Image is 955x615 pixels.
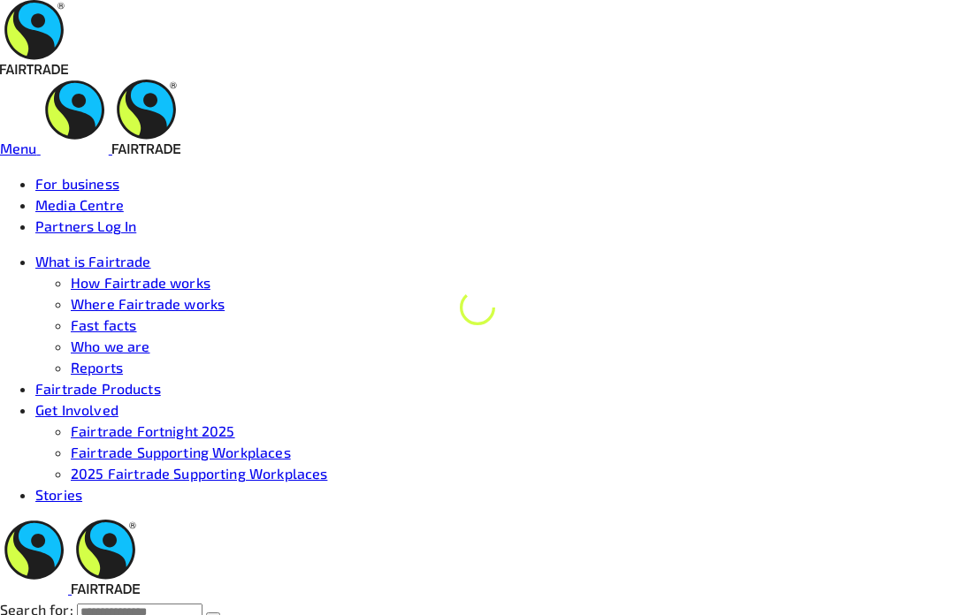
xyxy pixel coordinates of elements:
[72,520,140,594] img: Fairtrade Australia New Zealand logo
[71,274,210,291] a: How Fairtrade works
[112,80,180,154] img: Fairtrade Australia New Zealand logo
[71,465,327,482] a: 2025 Fairtrade Supporting Workplaces
[71,338,150,354] a: Who we are
[71,295,225,312] a: Where Fairtrade works
[71,359,123,376] a: Reports
[71,422,235,439] a: Fairtrade Fortnight 2025
[35,253,151,270] a: What is Fairtrade
[35,380,161,397] a: Fairtrade Products
[35,196,124,213] a: Media Centre
[41,80,109,154] img: Fairtrade Australia New Zealand logo
[71,316,137,333] a: Fast facts
[35,217,136,234] a: Partners Log In
[71,444,291,460] a: Fairtrade Supporting Workplaces
[35,175,119,192] a: For business
[35,486,82,503] a: Stories
[35,401,118,418] a: Get Involved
